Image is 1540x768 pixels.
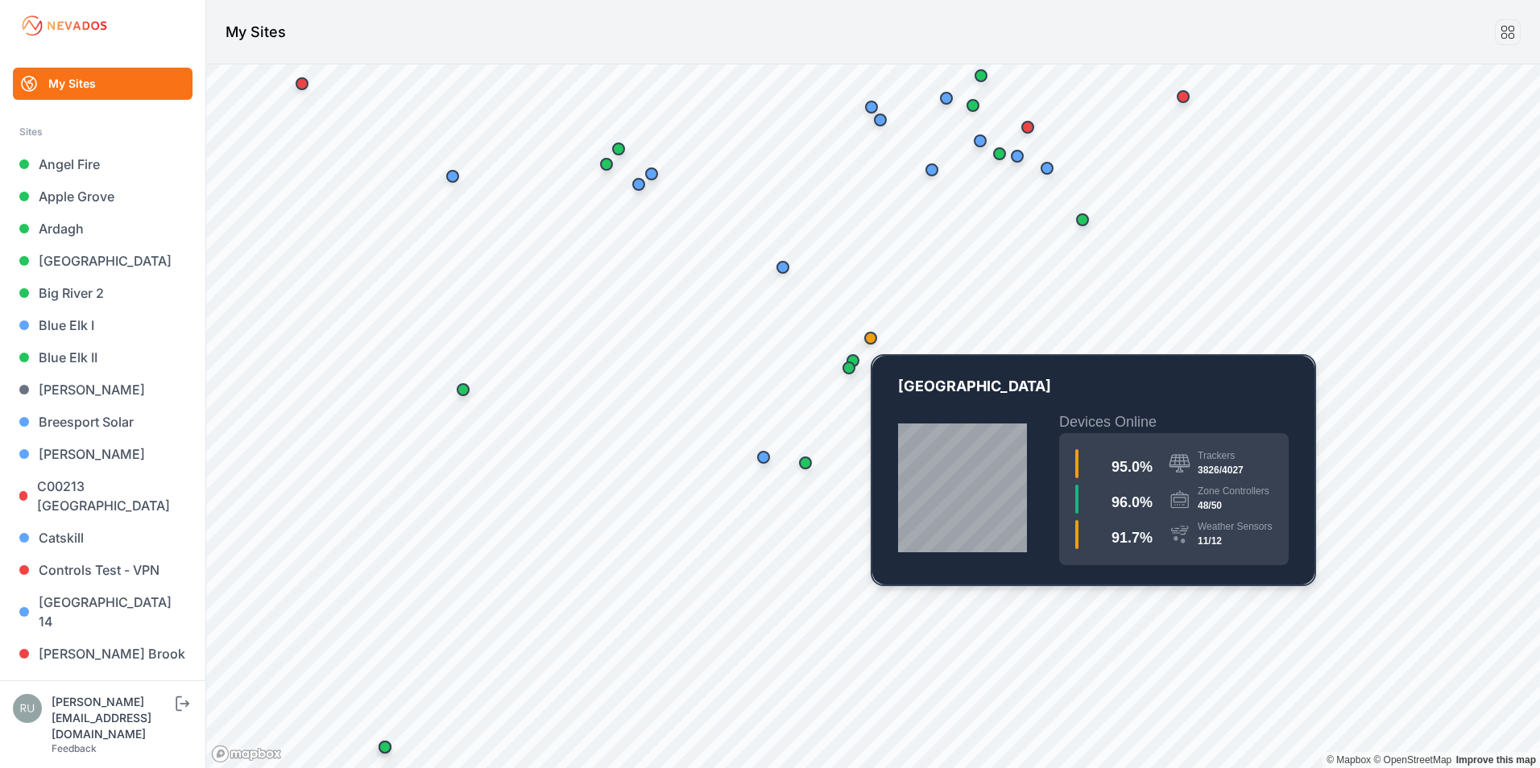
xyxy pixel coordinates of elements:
div: Map marker [590,148,623,180]
a: Apple Grove [13,180,192,213]
div: 11/12 [1198,533,1273,549]
a: [PERSON_NAME] [13,374,192,406]
div: Map marker [1001,140,1033,172]
div: Map marker [855,91,888,123]
div: Map marker [447,374,479,406]
img: Nevados [19,13,110,39]
div: Weather Sensors [1198,520,1273,533]
a: [PERSON_NAME] Brook [13,638,192,670]
div: Map marker [1066,204,1099,236]
p: [GEOGRAPHIC_DATA] [898,375,1289,411]
a: Map feedback [1456,754,1536,766]
div: Map marker [870,380,902,412]
h2: Devices Online [1059,411,1289,433]
div: Map marker [1031,152,1063,184]
h1: My Sites [226,21,286,43]
div: Map marker [957,89,989,122]
div: [PERSON_NAME][EMAIL_ADDRESS][DOMAIN_NAME] [52,694,172,742]
div: Trackers [1198,449,1244,462]
a: OpenStreetMap [1373,754,1451,766]
a: Controls Test - VPN [13,554,192,586]
a: Mapbox logo [211,745,282,763]
div: Map marker [964,125,996,157]
div: Map marker [635,158,668,190]
span: 95.0 % [1112,459,1153,475]
div: Map marker [837,345,869,377]
img: russell@nevados.solar [13,694,42,723]
a: Feedback [52,742,97,754]
a: [GEOGRAPHIC_DATA] 14 [13,586,192,638]
div: Map marker [965,60,997,92]
a: Blue Elk I [13,309,192,341]
a: [PERSON_NAME] [13,438,192,470]
a: VA-02 [872,356,1314,584]
div: Zone Controllers [1198,485,1269,498]
a: [GEOGRAPHIC_DATA] [13,245,192,277]
a: Catskill [13,522,192,554]
div: Map marker [983,138,1016,170]
div: Map marker [833,352,865,384]
div: Map marker [767,251,799,283]
span: 91.7 % [1112,530,1153,546]
a: Eastport ME [13,670,192,702]
div: Map marker [286,68,318,100]
div: Map marker [747,441,780,473]
div: Sites [19,122,186,142]
a: Blue Elk II [13,341,192,374]
div: Map marker [789,447,822,479]
div: 3826/4027 [1198,462,1244,478]
a: C00213 [GEOGRAPHIC_DATA] [13,470,192,522]
a: Angel Fire [13,148,192,180]
a: Ardagh [13,213,192,245]
div: Map marker [930,82,962,114]
div: Map marker [437,160,469,192]
a: Big River 2 [13,277,192,309]
div: Map marker [855,322,887,354]
a: Mapbox [1327,754,1371,766]
div: Map marker [602,133,635,165]
a: My Sites [13,68,192,100]
span: 96.0 % [1112,494,1153,510]
div: Map marker [1012,111,1044,143]
div: Map marker [916,154,948,186]
div: Map marker [1167,81,1199,113]
div: Map marker [369,731,401,763]
div: Map marker [623,168,655,200]
a: Breesport Solar [13,406,192,438]
div: 48/50 [1198,498,1269,514]
canvas: Map [206,64,1540,768]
